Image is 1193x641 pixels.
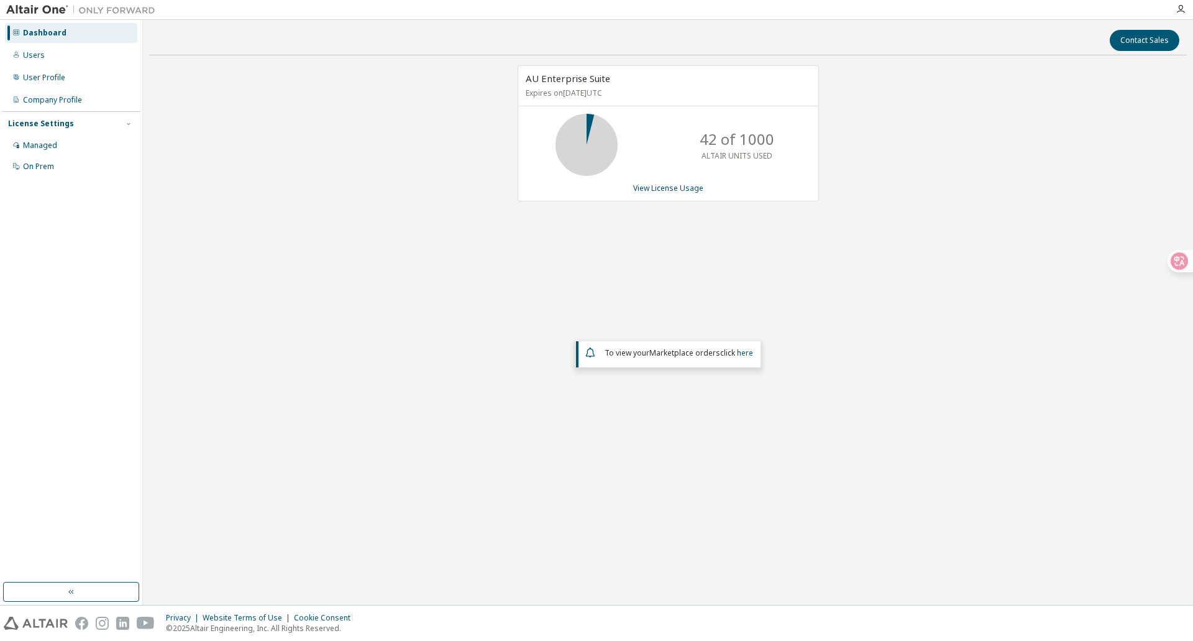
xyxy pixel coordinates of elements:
span: AU Enterprise Suite [526,72,610,85]
div: Dashboard [23,28,66,38]
button: Contact Sales [1110,30,1179,51]
span: To view your click [605,348,753,358]
img: instagram.svg [96,617,109,630]
p: Expires on [DATE] UTC [526,88,808,98]
img: altair_logo.svg [4,617,68,630]
p: ALTAIR UNITS USED [702,150,772,161]
img: youtube.svg [137,617,155,630]
div: On Prem [23,162,54,172]
div: Company Profile [23,95,82,105]
img: linkedin.svg [116,617,129,630]
div: Privacy [166,613,203,623]
p: © 2025 Altair Engineering, Inc. All Rights Reserved. [166,623,358,634]
p: 42 of 1000 [700,129,774,150]
img: facebook.svg [75,617,88,630]
div: User Profile [23,73,65,83]
em: Marketplace orders [649,348,720,358]
div: License Settings [8,119,74,129]
a: here [737,348,753,358]
a: View License Usage [633,183,703,193]
div: Managed [23,141,57,150]
div: Cookie Consent [294,613,358,623]
div: Users [23,50,45,60]
div: Website Terms of Use [203,613,294,623]
img: Altair One [6,4,162,16]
